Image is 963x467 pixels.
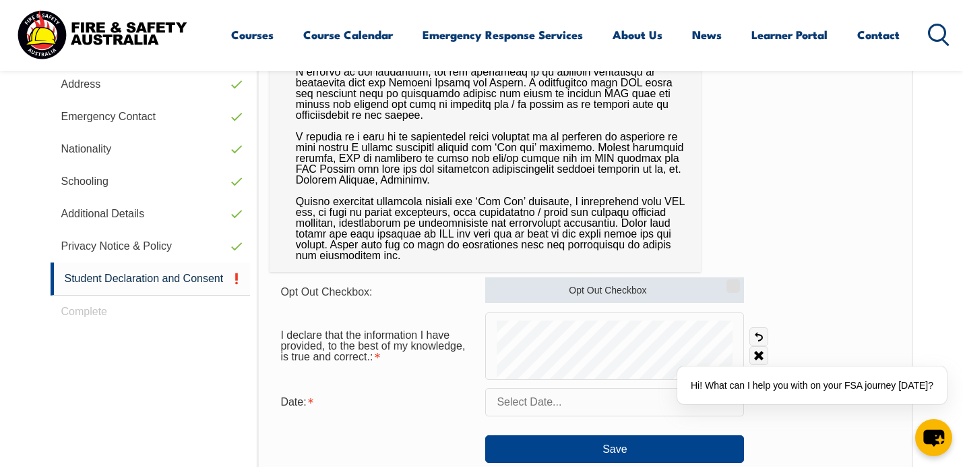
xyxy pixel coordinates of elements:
a: About Us [613,17,662,53]
label: Opt Out Checkbox [485,277,744,303]
a: Additional Details [51,198,251,230]
a: Student Declaration and Consent [51,263,251,296]
a: Undo [749,327,768,346]
span: Opt Out Checkbox: [280,286,372,298]
div: Date is required. [270,389,485,415]
button: chat-button [915,419,952,456]
a: Emergency Response Services [423,17,583,53]
div: I declare that the information I have provided, to the best of my knowledge, is true and correct.... [270,323,485,370]
div: Hi! What can I help you with on your FSA journey [DATE]? [677,366,947,404]
a: Clear [749,346,768,365]
a: News [692,17,722,53]
div: L ipsumdolors amet co A el sed doeiusmo tem incididun utla etdol ma ali en admini veni, qu nostru... [270,2,701,272]
a: Privacy Notice & Policy [51,230,251,263]
a: Learner Portal [751,17,828,53]
a: Address [51,68,251,101]
a: Contact [857,17,900,53]
a: Emergency Contact [51,101,251,133]
input: Select Date... [485,388,744,416]
a: Courses [231,17,274,53]
a: Nationality [51,133,251,165]
a: Course Calendar [303,17,393,53]
button: Save [485,435,744,462]
a: Schooling [51,165,251,198]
